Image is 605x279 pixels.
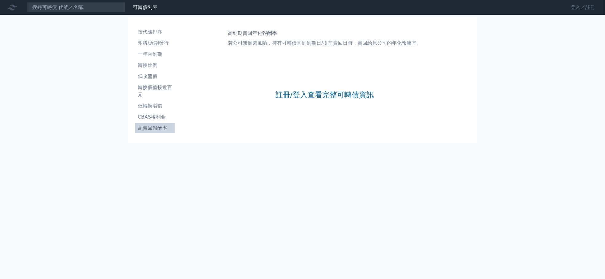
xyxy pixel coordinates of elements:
[135,84,175,99] li: 轉換價值接近百元
[228,30,421,37] h1: 高到期賣回年化報酬率
[135,60,175,70] a: 轉換比例
[228,39,421,47] p: 若公司無倒閉風險，持有可轉債直到到期日/提前賣回日時，賣回給原公司的年化報酬率。
[135,101,175,111] a: 低轉換溢價
[135,124,175,132] li: 高賣回報酬率
[135,27,175,37] a: 按代號排序
[135,113,175,121] li: CBAS權利金
[133,4,157,10] a: 可轉債列表
[135,62,175,69] li: 轉換比例
[135,39,175,47] li: 即將/近期發行
[135,112,175,122] a: CBAS權利金
[566,2,600,12] a: 登入／註冊
[135,83,175,100] a: 轉換價值接近百元
[27,2,125,13] input: 搜尋可轉債 代號／名稱
[135,73,175,80] li: 低收盤價
[135,51,175,58] li: 一年內到期
[135,123,175,133] a: 高賣回報酬率
[135,71,175,81] a: 低收盤價
[135,49,175,59] a: 一年內到期
[135,38,175,48] a: 即將/近期發行
[135,102,175,110] li: 低轉換溢價
[275,90,374,100] a: 註冊/登入查看完整可轉債資訊
[135,28,175,36] li: 按代號排序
